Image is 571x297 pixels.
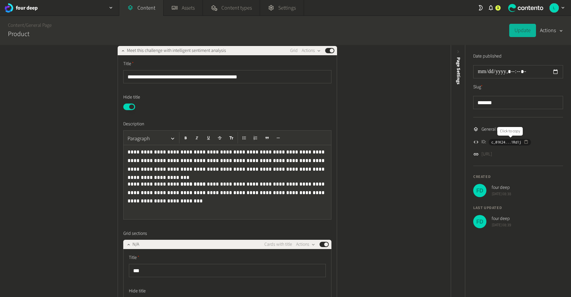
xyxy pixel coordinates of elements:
[540,24,563,37] button: Actions
[492,191,511,197] span: [DATE] 08:38
[221,4,252,12] span: Content types
[296,240,316,248] button: Actions
[123,61,134,67] span: Title
[123,94,140,101] span: Hide title
[129,254,139,261] span: Title
[473,84,483,91] label: Slug
[290,47,298,54] span: Grid
[497,5,499,11] span: 1
[123,230,147,237] span: Grid sections
[492,222,511,228] span: [DATE] 08:39
[125,132,178,145] button: Paragraph
[509,24,536,37] button: Update
[550,3,559,13] img: Luke
[16,4,38,12] h2: four deep
[302,47,321,55] button: Actions
[473,184,486,197] img: four deep
[473,215,486,228] img: four deep
[492,215,511,222] span: four deep
[473,205,563,211] h4: Last updated
[8,29,29,39] h2: Product
[481,151,492,158] a: [URL]
[4,3,13,13] img: four deep
[26,22,52,29] a: General Page
[264,241,292,248] span: Cards with title
[492,184,511,191] span: four deep
[133,241,139,248] span: N/A
[278,4,296,12] span: Settings
[24,22,26,29] span: /
[481,126,506,133] span: General Page
[455,57,462,84] span: Page Settings
[481,139,486,146] span: ID:
[129,288,146,295] span: Hide title
[491,139,521,145] span: c_01K24...1Rd1j
[489,139,531,146] button: c_01K24...1Rd1j
[497,127,523,136] div: Click to copy
[8,22,24,29] a: Content
[473,53,502,60] label: Date published
[473,174,563,180] h4: Created
[123,121,144,128] span: Description
[127,47,226,54] span: Meet this challenge with intelligent sentiment analysis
